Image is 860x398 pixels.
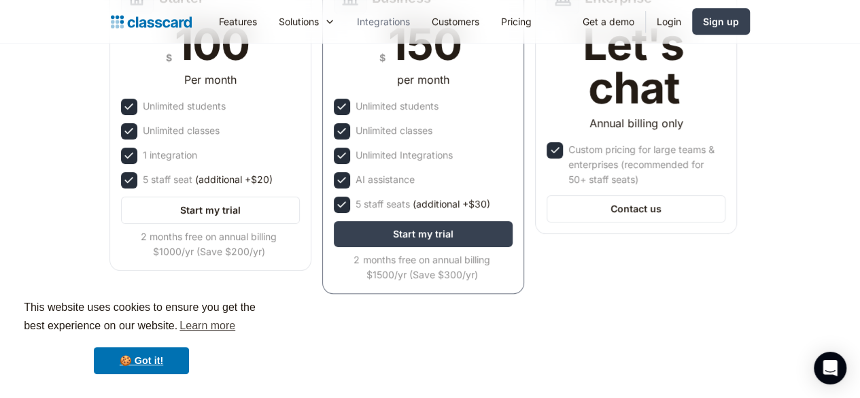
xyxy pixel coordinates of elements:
[356,197,490,212] div: 5 staff seats
[397,71,449,88] div: per month
[121,197,300,224] a: Start my trial
[175,22,250,66] div: 100
[572,6,645,37] a: Get a demo
[547,22,720,110] div: Let's chat
[143,99,226,114] div: Unlimited students
[208,6,268,37] a: Features
[94,347,189,374] a: dismiss cookie message
[184,71,237,88] div: Per month
[11,286,272,387] div: cookieconsent
[268,6,346,37] div: Solutions
[177,316,237,336] a: learn more about cookies
[646,6,692,37] a: Login
[143,172,273,187] div: 5 staff seat
[703,14,739,29] div: Sign up
[346,6,421,37] a: Integrations
[334,221,513,247] a: Start my trial
[814,352,846,384] div: Open Intercom Messenger
[111,12,192,31] a: home
[195,172,273,187] span: (additional +$20)
[279,14,319,29] div: Solutions
[413,197,490,212] span: (additional +$30)
[121,229,297,259] div: 2 months free on annual billing $1000/yr (Save $200/yr)
[356,123,432,138] div: Unlimited classes
[692,8,750,35] a: Sign up
[143,148,197,163] div: 1 integration
[421,6,490,37] a: Customers
[24,299,259,336] span: This website uses cookies to ensure you get the best experience on our website.
[568,142,723,187] div: Custom pricing for large teams & enterprises (recommended for 50+ staff seats)
[334,252,510,282] div: 2 months free on annual billing $1500/yr (Save $300/yr)
[547,195,725,222] a: Contact us
[589,115,683,131] div: Annual billing only
[166,49,172,66] div: $
[356,99,438,114] div: Unlimited students
[490,6,543,37] a: Pricing
[356,148,453,163] div: Unlimited Integrations
[379,49,385,66] div: $
[356,172,415,187] div: AI assistance
[388,22,461,66] div: 150
[143,123,220,138] div: Unlimited classes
